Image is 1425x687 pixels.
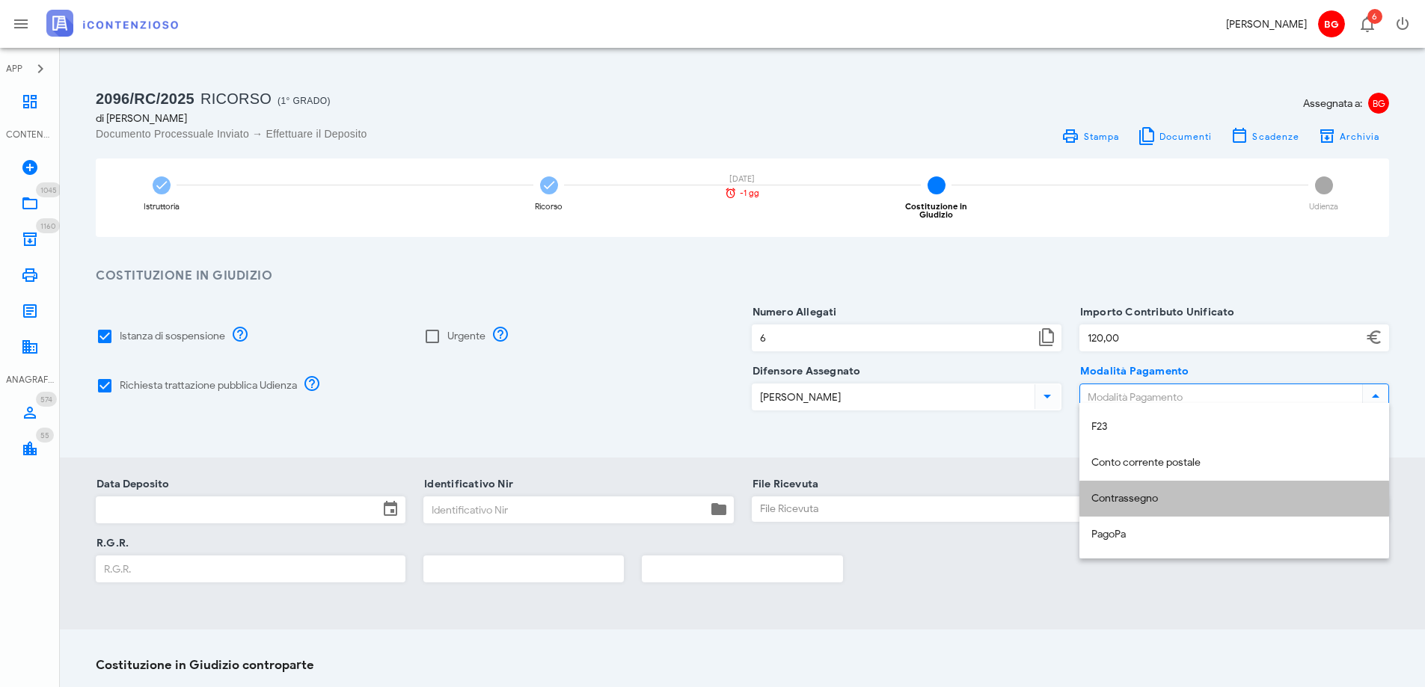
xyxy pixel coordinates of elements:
[96,267,1389,286] h3: Costituzione in Giudizio
[1318,10,1345,37] span: BG
[96,656,1389,675] h3: Costituzione in Giudizio controparte
[1076,305,1235,320] label: Importo Contributo Unificato
[753,497,1363,521] div: File Ricevuta
[1080,384,1359,410] input: Modalità Pagamento
[40,431,49,440] span: 55
[447,329,485,344] label: Urgente
[278,96,331,106] span: (1° Grado)
[1313,6,1349,42] button: BG
[1091,493,1377,505] div: Contrassegno
[1128,126,1222,147] button: Documenti
[120,378,297,393] label: Richiesta trattazione pubblica Udienza
[36,218,60,233] span: Distintivo
[40,185,57,195] span: 1045
[46,10,178,37] img: logo-text-2x.png
[1339,131,1380,142] span: Archivia
[1309,203,1338,211] div: Udienza
[1091,529,1377,541] div: PagoPa
[1159,131,1213,142] span: Documenti
[740,189,759,197] span: -1 gg
[1349,6,1385,42] button: Distintivo
[748,364,861,379] label: Difensore Assegnato
[120,329,225,344] label: Istanza di sospensione
[92,536,129,551] label: R.G.R.
[1091,421,1377,434] div: F23
[1091,457,1377,469] div: Conto corrente postale
[748,477,819,492] label: File Ricevuta
[1222,126,1309,147] button: Scadenze
[96,126,734,141] div: Documento Processuale Inviato → Effettuare il Deposito
[6,373,54,386] div: ANAGRAFICA
[96,111,734,126] div: di [PERSON_NAME]
[36,428,54,443] span: Distintivo
[716,175,768,183] div: [DATE]
[1308,126,1389,147] button: Archivia
[6,128,54,141] div: CONTENZIOSO
[1080,325,1362,351] input: Importo Contributo Unificato
[96,90,194,107] span: 2096/RC/2025
[1226,16,1307,32] div: [PERSON_NAME]
[748,305,837,320] label: Numero Allegati
[36,392,57,407] span: Distintivo
[424,497,706,523] input: Identificativo Nir
[535,203,563,211] div: Ricorso
[753,325,1035,351] input: Numero Allegati
[96,556,405,582] input: R.G.R.
[1315,176,1333,194] span: 4
[420,477,513,492] label: Identificativo Nir
[1076,364,1189,379] label: Modalità Pagamento
[40,395,52,404] span: 574
[144,203,180,211] div: Istruttoria
[1052,126,1128,147] a: Stampa
[36,182,61,197] span: Distintivo
[1367,9,1382,24] span: Distintivo
[1251,131,1299,142] span: Scadenze
[889,203,984,219] div: Costituzione in Giudizio
[928,176,946,194] span: 3
[753,384,1032,410] input: Difensore Assegnato
[200,90,272,107] span: Ricorso
[1368,93,1389,114] span: BG
[1303,96,1362,111] span: Assegnata a:
[40,221,55,231] span: 1160
[1082,131,1119,142] span: Stampa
